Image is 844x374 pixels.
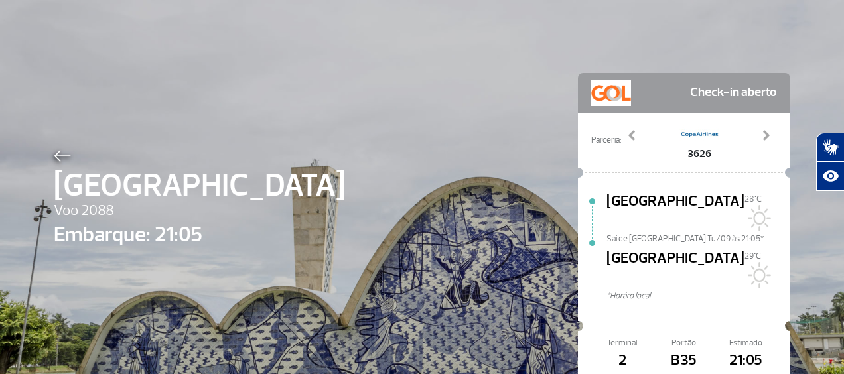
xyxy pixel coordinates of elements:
[591,349,653,372] span: 2
[653,337,715,349] span: Portão
[744,251,761,261] span: 29°C
[606,247,744,290] span: [GEOGRAPHIC_DATA]
[816,162,844,191] button: Abrir recursos assistivos.
[715,349,777,372] span: 21:05
[54,162,345,210] span: [GEOGRAPHIC_DATA]
[591,134,621,147] span: Parceria:
[690,80,777,106] span: Check-in aberto
[744,262,771,288] img: Sol
[715,337,777,349] span: Estimado
[653,349,715,372] span: B35
[816,133,844,191] div: Plugin de acessibilidade da Hand Talk.
[606,233,790,242] span: Sai de [GEOGRAPHIC_DATA] Tu/09 às 21:05*
[679,146,719,162] span: 3626
[606,290,790,302] span: *Horáro local
[54,200,345,222] span: Voo 2088
[54,219,345,251] span: Embarque: 21:05
[591,337,653,349] span: Terminal
[606,190,744,233] span: [GEOGRAPHIC_DATA]
[744,205,771,231] img: Sol
[816,133,844,162] button: Abrir tradutor de língua de sinais.
[744,194,762,204] span: 28°C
